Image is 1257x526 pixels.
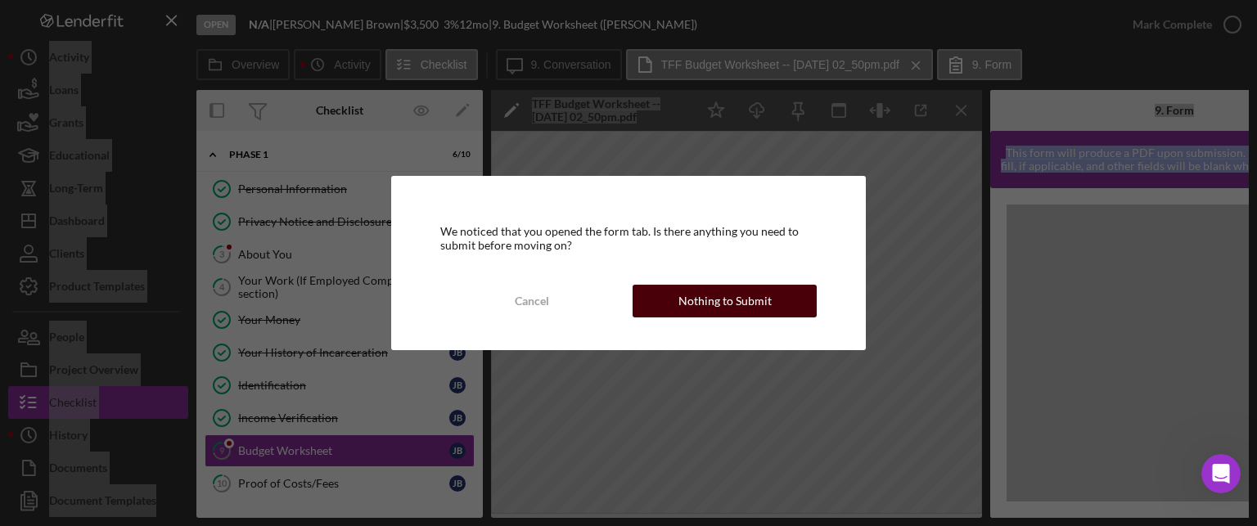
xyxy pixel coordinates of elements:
div: Cancel [515,285,549,317]
button: Cancel [440,285,624,317]
iframe: Intercom live chat [1201,454,1241,493]
div: Nothing to Submit [678,285,772,317]
div: We noticed that you opened the form tab. Is there anything you need to submit before moving on? [440,225,818,251]
button: Nothing to Submit [633,285,817,317]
